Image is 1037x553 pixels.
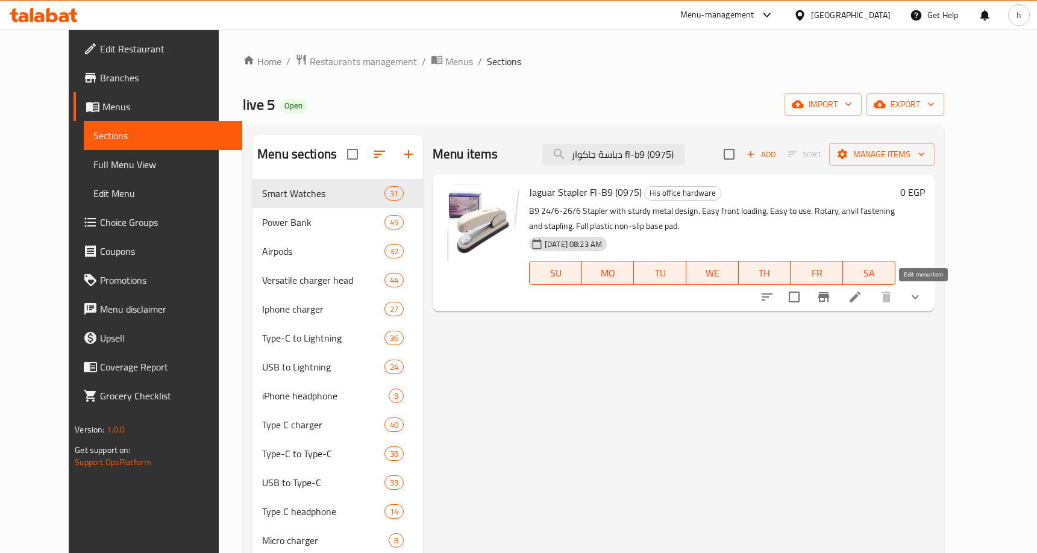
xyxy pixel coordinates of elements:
[876,97,935,112] span: export
[791,261,843,285] button: FR
[385,333,403,344] span: 36
[680,8,754,22] div: Menu-management
[74,323,242,352] a: Upsell
[385,448,403,460] span: 38
[644,186,721,201] div: His office hardware
[100,273,232,287] span: Promotions
[84,150,242,179] a: Full Menu View
[384,186,404,201] div: items
[900,184,925,201] h6: 0 EGP
[811,8,891,22] div: [GEOGRAPHIC_DATA]
[75,454,151,470] a: Support.OpsPlatform
[794,97,852,112] span: import
[739,261,791,285] button: TH
[93,186,232,201] span: Edit Menu
[262,389,389,403] span: iPhone headphone
[252,497,423,526] div: Type C headphone14
[262,186,384,201] div: Smart Watches
[74,352,242,381] a: Coverage Report
[487,54,521,69] span: Sections
[529,261,582,285] button: SU
[74,266,242,295] a: Promotions
[74,208,242,237] a: Choice Groups
[645,186,721,200] span: His office hardware
[262,533,389,548] span: Micro charger
[795,264,838,282] span: FR
[433,145,498,163] h2: Menu items
[262,331,384,345] span: Type-C to Lightning
[262,215,384,230] span: Power Bank
[908,290,923,304] svg: Show Choices
[780,145,829,164] span: Select section first
[901,283,930,311] button: show more
[785,93,862,116] button: import
[394,140,423,169] button: Add section
[529,183,642,201] span: Jaguar Stapler Fl-B9 (0975)
[365,140,394,169] span: Sort sections
[587,264,630,282] span: MO
[252,352,423,381] div: USB to Lightning24
[389,389,404,403] div: items
[84,179,242,208] a: Edit Menu
[385,506,403,517] span: 14
[753,283,782,311] button: sort-choices
[384,302,404,316] div: items
[384,244,404,258] div: items
[100,70,232,85] span: Branches
[384,331,404,345] div: items
[74,237,242,266] a: Coupons
[84,121,242,150] a: Sections
[252,410,423,439] div: Type C charger40
[100,331,232,345] span: Upsell
[744,264,786,282] span: TH
[100,244,232,258] span: Coupons
[445,54,473,69] span: Menus
[257,145,337,163] h2: Menu sections
[262,475,384,490] span: USB to Type-C
[745,148,777,161] span: Add
[866,93,944,116] button: export
[782,284,807,310] span: Select to update
[384,504,404,519] div: items
[385,419,403,431] span: 40
[839,147,925,162] span: Manage items
[262,417,384,432] span: Type C charger
[74,63,242,92] a: Branches
[385,188,403,199] span: 31
[100,215,232,230] span: Choice Groups
[809,283,838,311] button: Branch-specific-item
[262,244,384,258] span: Airpods
[252,381,423,410] div: iPhone headphone9
[75,442,130,458] span: Get support on:
[384,360,404,374] div: items
[295,54,417,69] a: Restaurants management
[93,128,232,143] span: Sections
[534,264,577,282] span: SU
[262,504,384,519] span: Type C headphone
[252,179,423,208] div: Smart Watches31
[385,477,403,489] span: 33
[280,101,307,111] span: Open
[243,54,944,69] nav: breadcrumb
[262,446,384,461] div: Type-C to Type-C
[384,215,404,230] div: items
[385,361,403,373] span: 24
[100,360,232,374] span: Coverage Report
[742,145,780,164] span: Add item
[384,475,404,490] div: items
[634,261,686,285] button: TU
[262,273,384,287] span: Versatile charger head
[252,468,423,497] div: USB to Type-C33
[74,92,242,121] a: Menus
[262,302,384,316] div: Iphone charger
[243,91,275,118] span: live 5
[691,264,734,282] span: WE
[243,54,281,69] a: Home
[340,142,365,167] span: Select all sections
[478,54,482,69] li: /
